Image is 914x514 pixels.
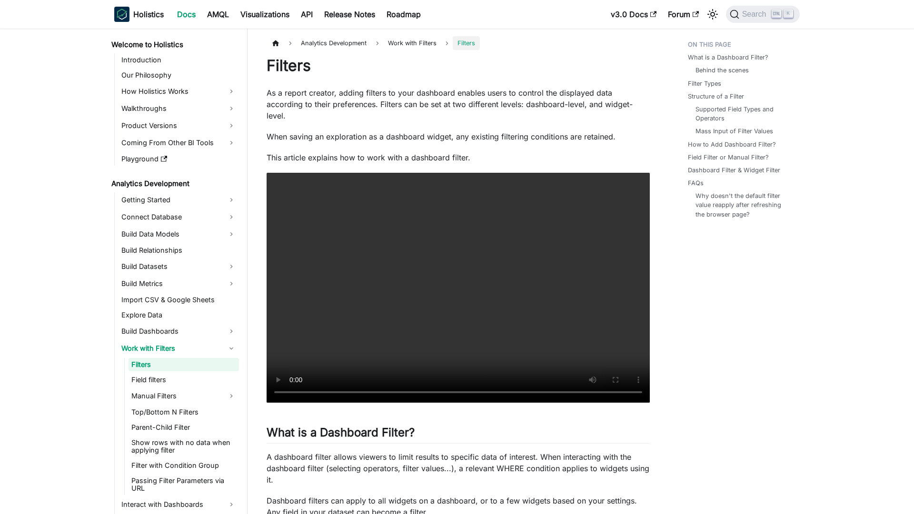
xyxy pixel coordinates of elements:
[235,7,295,22] a: Visualizations
[267,87,650,121] p: As a report creator, adding filters to your dashboard enables users to control the displayed data...
[119,118,239,133] a: Product Versions
[688,140,776,149] a: How to Add Dashboard Filter?
[383,36,441,50] span: Work with Filters
[267,152,650,163] p: This article explains how to work with a dashboard filter.
[201,7,235,22] a: AMQL
[119,135,239,150] a: Coming From Other BI Tools
[695,191,790,219] a: Why doesn't the default filter value reapply after refreshing the browser page?
[129,358,239,371] a: Filters
[129,373,239,386] a: Field filters
[318,7,381,22] a: Release Notes
[453,36,480,50] span: Filters
[109,38,239,51] a: Welcome to Holistics
[119,227,239,242] a: Build Data Models
[688,53,768,62] a: What is a Dashboard Filter?
[114,7,129,22] img: Holistics
[114,7,164,22] a: HolisticsHolistics
[688,79,721,88] a: Filter Types
[119,53,239,67] a: Introduction
[129,436,239,457] a: Show rows with no data when applying filter
[119,84,239,99] a: How Holistics Works
[662,7,705,22] a: Forum
[784,10,793,18] kbd: K
[267,451,650,485] p: A dashboard filter allows viewers to limit results to specific data of interest. When interacting...
[695,66,749,75] a: Behind the scenes
[119,497,239,512] a: Interact with Dashboards
[171,7,201,22] a: Docs
[705,7,720,22] button: Switch between dark and light mode (currently light mode)
[688,153,769,162] a: Field Filter or Manual Filter?
[129,459,239,472] a: Filter with Condition Group
[119,244,239,257] a: Build Relationships
[296,36,371,50] span: Analytics Development
[695,127,773,136] a: Mass Input of Filter Values
[119,209,239,225] a: Connect Database
[688,178,704,188] a: FAQs
[119,259,239,274] a: Build Datasets
[267,36,650,50] nav: Breadcrumbs
[688,92,744,101] a: Structure of a Filter
[119,152,239,166] a: Playground
[726,6,800,23] button: Search (Ctrl+K)
[129,388,239,404] a: Manual Filters
[119,324,239,339] a: Build Dashboards
[267,425,650,444] h2: What is a Dashboard Filter?
[119,192,239,208] a: Getting Started
[739,10,772,19] span: Search
[605,7,662,22] a: v3.0 Docs
[119,308,239,322] a: Explore Data
[119,293,239,306] a: Import CSV & Google Sheets
[129,474,239,495] a: Passing Filter Parameters via URL
[133,9,164,20] b: Holistics
[119,276,239,291] a: Build Metrics
[295,7,318,22] a: API
[109,177,239,190] a: Analytics Development
[119,101,239,116] a: Walkthroughs
[688,166,780,175] a: Dashboard Filter & Widget Filter
[381,7,427,22] a: Roadmap
[267,36,285,50] a: Home page
[119,341,239,356] a: Work with Filters
[267,131,650,142] p: When saving an exploration as a dashboard widget, any existing filtering conditions are retained.
[267,173,650,403] video: Your browser does not support embedding video, but you can .
[129,405,239,419] a: Top/Bottom N Filters
[129,421,239,434] a: Parent-Child Filter
[119,69,239,82] a: Our Philosophy
[695,105,790,123] a: Supported Field Types and Operators
[267,56,650,75] h1: Filters
[105,29,248,514] nav: Docs sidebar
